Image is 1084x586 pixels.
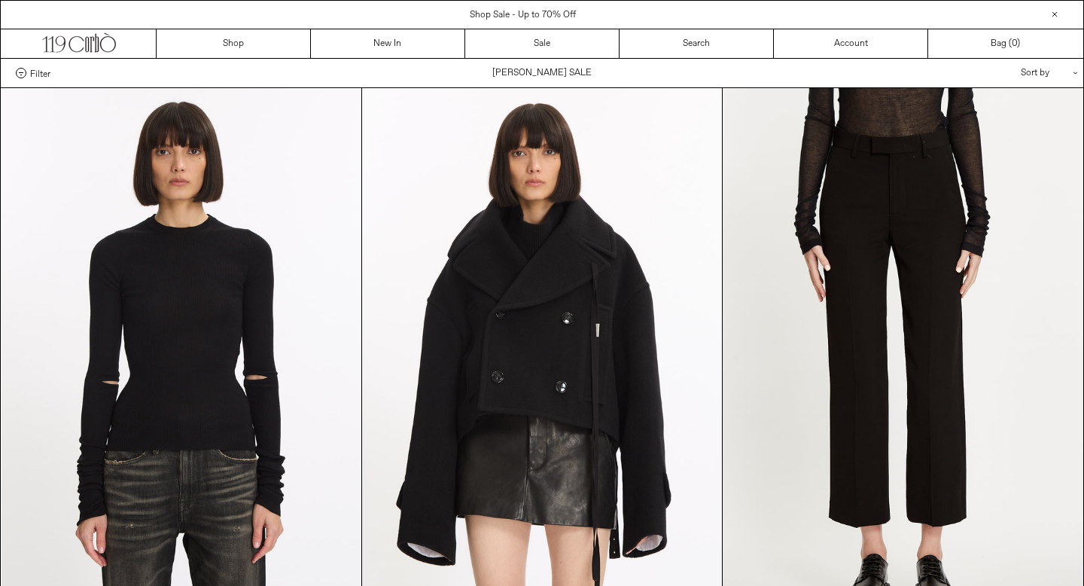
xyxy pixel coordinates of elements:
[311,29,465,58] a: New In
[470,9,576,21] a: Shop Sale - Up to 70% Off
[1012,37,1020,50] span: )
[933,59,1068,87] div: Sort by
[30,68,50,78] span: Filter
[1012,38,1017,50] span: 0
[620,29,774,58] a: Search
[774,29,928,58] a: Account
[465,29,620,58] a: Sale
[928,29,1082,58] a: Bag ()
[157,29,311,58] a: Shop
